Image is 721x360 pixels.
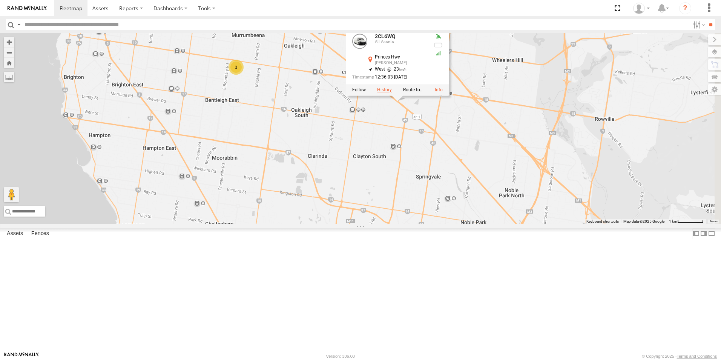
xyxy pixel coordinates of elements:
[434,42,443,48] div: No battery health information received from this device.
[4,72,14,82] label: Measure
[8,6,47,11] img: rand-logo.svg
[623,219,664,223] span: Map data ©2025 Google
[710,220,718,223] a: Terms (opens in new tab)
[4,47,14,58] button: Zoom out
[403,88,423,93] label: Route To Location
[434,50,443,56] div: GSM Signal = 5
[377,88,392,93] label: View Asset History
[642,354,717,358] div: © Copyright 2025 -
[326,354,355,358] div: Version: 306.00
[692,228,700,239] label: Dock Summary Table to the Left
[677,354,717,358] a: Terms and Conditions
[375,34,396,40] a: 2CL6WQ
[4,37,14,47] button: Zoom in
[679,2,691,14] i: ?
[708,84,721,95] label: Map Settings
[4,352,39,360] a: Visit our Website
[435,88,443,93] a: View Asset Details
[630,3,652,14] div: Sean Aliphon
[375,40,428,45] div: All Assets
[434,34,443,40] div: Valid GPS Fix
[352,34,367,49] a: View Asset Details
[352,75,428,80] div: Date/time of location update
[385,66,407,72] span: 23
[700,228,707,239] label: Dock Summary Table to the Right
[669,219,677,223] span: 1 km
[586,219,619,224] button: Keyboard shortcuts
[3,228,27,239] label: Assets
[690,19,706,30] label: Search Filter Options
[16,19,22,30] label: Search Query
[352,88,366,93] label: Realtime tracking of Asset
[375,55,428,60] div: Princes Hwy
[28,228,53,239] label: Fences
[229,60,244,75] div: 3
[4,187,19,202] button: Drag Pegman onto the map to open Street View
[667,219,706,224] button: Map Scale: 1 km per 66 pixels
[4,58,14,68] button: Zoom Home
[375,61,428,65] div: [PERSON_NAME]
[708,228,715,239] label: Hide Summary Table
[375,66,385,72] span: West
